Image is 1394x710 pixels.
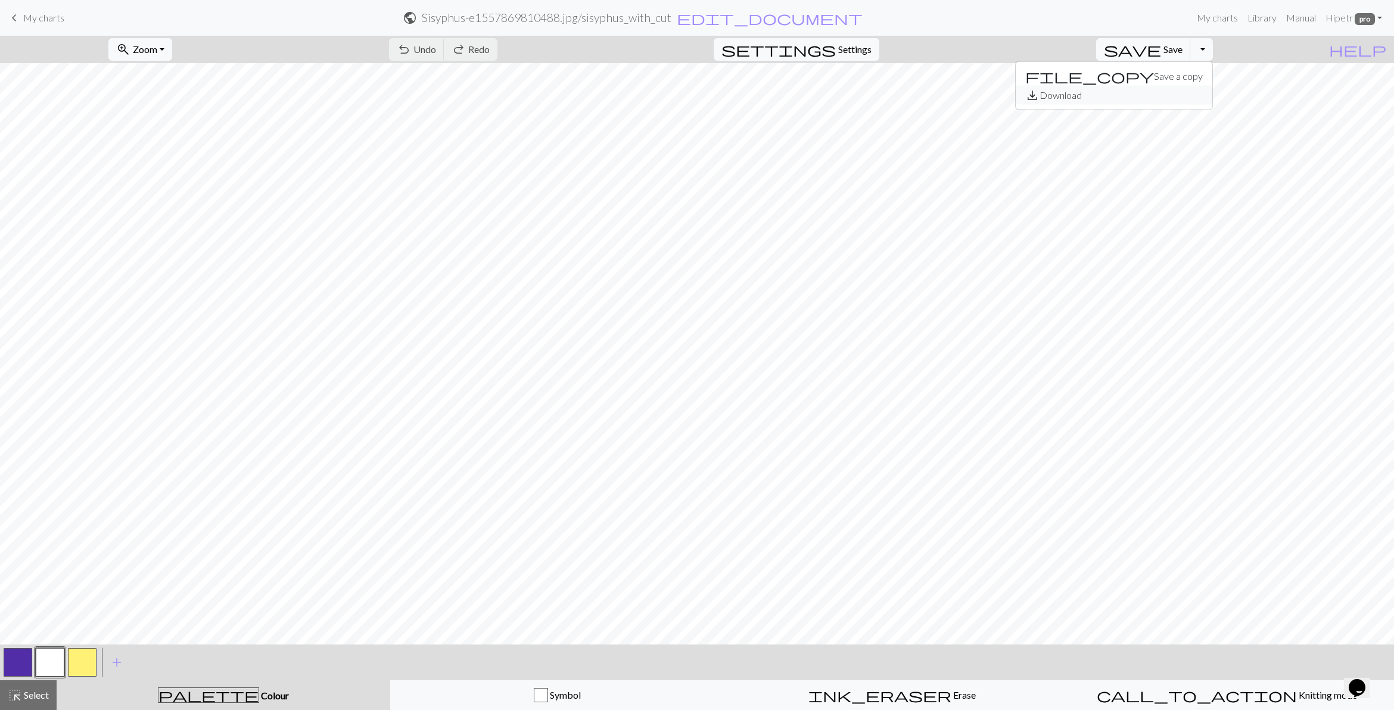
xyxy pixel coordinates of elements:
h2: Sisyphus-e1557869810488.jpg / sisyphus_with_cut [422,11,671,24]
span: zoom_in [116,41,130,58]
span: Zoom [133,43,157,55]
span: call_to_action [1097,687,1297,703]
span: help [1329,41,1386,58]
span: edit_document [677,10,863,26]
button: SettingsSettings [714,38,879,61]
a: My charts [7,8,64,28]
button: Save a copy [1016,67,1212,86]
span: highlight_alt [8,687,22,703]
span: save_alt [1025,87,1040,104]
button: Knitting mode [1059,680,1394,710]
span: pro [1355,13,1375,25]
span: Save [1163,43,1183,55]
span: Knitting mode [1297,689,1357,700]
span: Symbol [548,689,581,700]
a: My charts [1192,6,1243,30]
span: ink_eraser [808,687,951,703]
button: Save [1096,38,1191,61]
iframe: chat widget [1344,662,1382,698]
button: Symbol [390,680,725,710]
button: Colour [57,680,390,710]
span: public [403,10,417,26]
span: Settings [838,42,872,57]
a: Library [1243,6,1281,30]
span: Colour [259,690,289,701]
span: settings [721,41,836,58]
i: Settings [721,42,836,57]
span: My charts [23,12,64,23]
a: Hipetr pro [1321,6,1387,30]
button: Zoom [108,38,172,61]
span: save [1104,41,1161,58]
a: Manual [1281,6,1321,30]
span: keyboard_arrow_left [7,10,21,26]
span: file_copy [1025,68,1154,85]
button: Erase [725,680,1060,710]
span: Erase [951,689,976,700]
span: Select [22,689,49,700]
span: palette [158,687,259,703]
button: Download [1016,86,1212,105]
span: add [110,654,124,671]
